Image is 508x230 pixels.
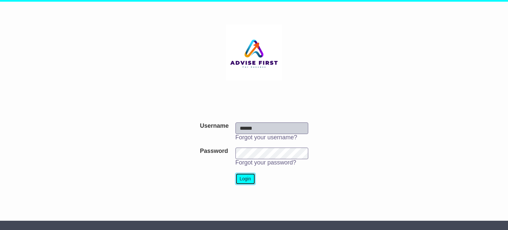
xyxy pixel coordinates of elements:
[226,24,282,81] img: Aspera Group Pty Ltd
[235,134,297,141] a: Forgot your username?
[200,148,228,155] label: Password
[235,173,255,185] button: Login
[200,122,229,130] label: Username
[235,159,296,166] a: Forgot your password?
